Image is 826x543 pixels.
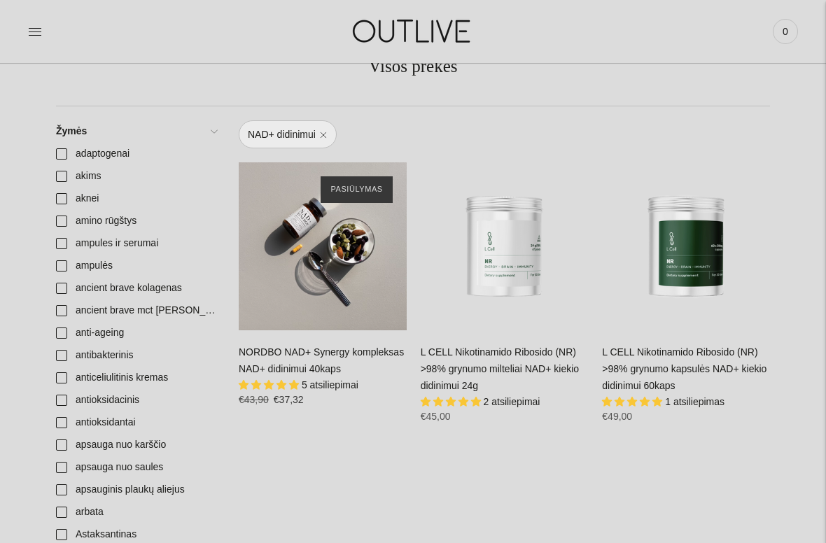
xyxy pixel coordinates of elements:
[602,346,766,391] a: L CELL Nikotinamido Ribosido (NR) >98% grynumo kapsulės NAD+ kiekio didinimui 60kaps
[602,162,770,330] a: L CELL Nikotinamido Ribosido (NR) >98% grynumo kapsulės NAD+ kiekio didinimui 60kaps
[48,456,225,479] a: apsauga nuo saules
[239,120,337,148] a: NAD+ didinimui
[602,411,632,422] span: €49,00
[48,143,225,165] a: adaptogenai
[421,346,579,391] a: L CELL Nikotinamido Ribosido (NR) >98% grynumo milteliai NAD+ kiekio didinimui 24g
[665,396,724,407] span: 1 atsiliepimas
[48,120,225,143] a: Žymės
[48,434,225,456] a: apsauga nuo karščio
[325,7,500,55] img: OUTLIVE
[773,16,798,47] a: 0
[602,396,665,407] span: 5.00 stars
[48,210,225,232] a: amino rūgštys
[484,396,540,407] span: 2 atsiliepimai
[421,411,451,422] span: €45,00
[239,394,269,405] s: €43,90
[421,162,589,330] a: L CELL Nikotinamido Ribosido (NR) >98% grynumo milteliai NAD+ kiekio didinimui 24g
[48,322,225,344] a: anti-ageing
[239,379,302,390] span: 5.00 stars
[48,255,225,277] a: ampulės
[239,346,404,374] a: NORDBO NAD+ Synergy kompleksas NAD+ didinimui 40kaps
[48,299,225,322] a: ancient brave mct [PERSON_NAME]
[239,162,407,330] a: NORDBO NAD+ Synergy kompleksas NAD+ didinimui 40kaps
[48,165,225,188] a: akims
[48,479,225,501] a: apsauginis plaukų aliejus
[48,411,225,434] a: antioksidantai
[48,367,225,389] a: anticeliulitinis kremas
[776,22,795,41] span: 0
[48,232,225,255] a: ampules ir serumai
[48,344,225,367] a: antibakterinis
[48,188,225,210] a: aknei
[421,396,484,407] span: 5.00 stars
[48,389,225,411] a: antioksidacinis
[48,501,225,523] a: arbata
[274,394,304,405] span: €37,32
[48,277,225,299] a: ancient brave kolagenas
[302,379,358,390] span: 5 atsiliepimai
